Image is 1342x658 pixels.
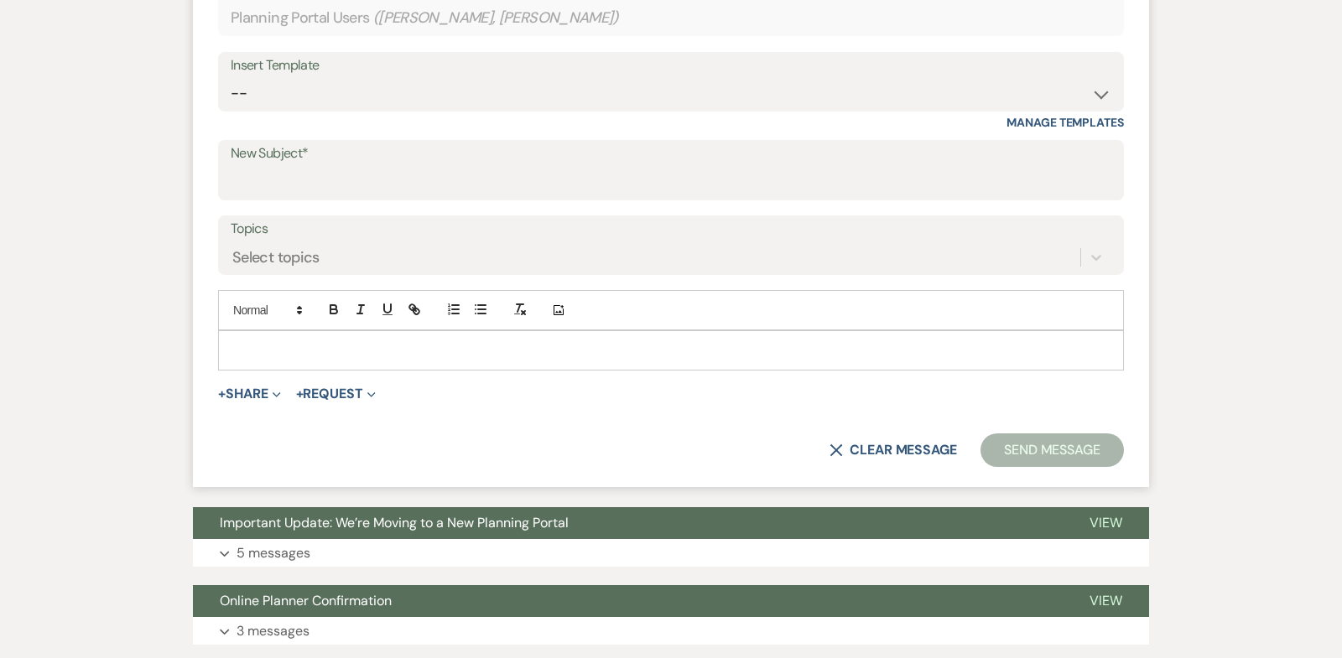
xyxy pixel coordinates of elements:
span: View [1090,592,1122,609]
button: View [1063,585,1149,617]
div: Select topics [232,246,320,269]
button: 5 messages [193,539,1149,567]
button: 3 messages [193,617,1149,645]
span: + [296,387,304,401]
button: Send Message [980,433,1124,467]
button: Important Update: We’re Moving to a New Planning Portal [193,507,1063,539]
span: View [1090,514,1122,531]
span: + [218,387,226,401]
span: Online Planner Confirmation [220,592,392,609]
div: Insert Template [231,54,1111,78]
a: Manage Templates [1006,115,1124,130]
button: View [1063,507,1149,539]
span: Important Update: We’re Moving to a New Planning Portal [220,514,569,531]
label: New Subject* [231,142,1111,166]
button: Online Planner Confirmation [193,585,1063,617]
label: Topics [231,217,1111,241]
p: 5 messages [237,542,310,564]
button: Request [296,387,376,401]
span: ( [PERSON_NAME], [PERSON_NAME] ) [373,7,620,29]
button: Share [218,387,281,401]
button: Clear message [830,443,957,457]
div: Planning Portal Users [231,2,1111,34]
p: 3 messages [237,620,309,642]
